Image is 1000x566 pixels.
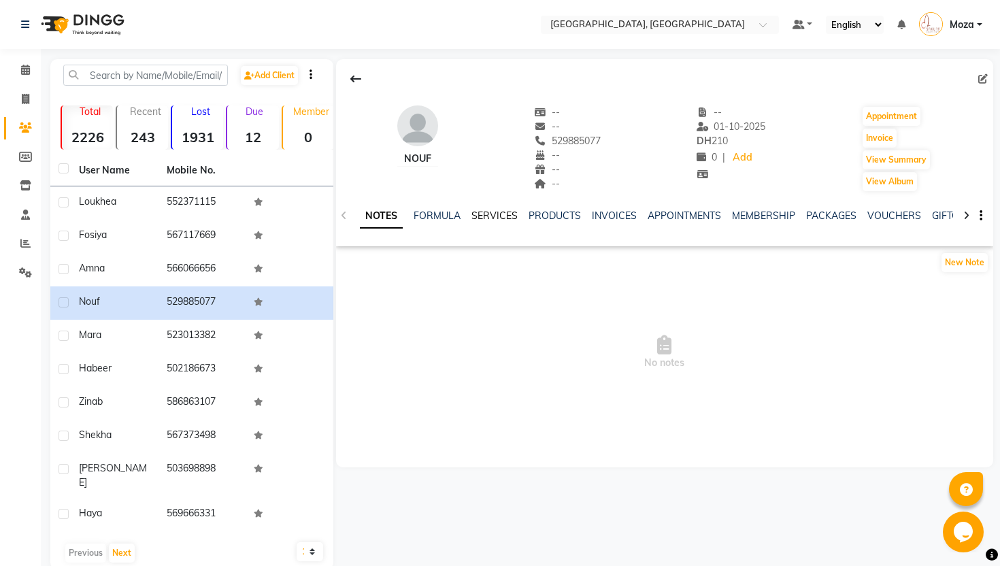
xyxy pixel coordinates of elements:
p: Due [230,105,278,118]
span: haya [79,507,102,519]
th: Mobile No. [159,155,246,186]
span: [PERSON_NAME] [79,462,147,488]
button: View Album [863,172,917,191]
button: Invoice [863,129,897,148]
iframe: chat widget [943,512,986,552]
td: 523013382 [159,320,246,353]
span: -- [534,149,560,161]
button: View Summary [863,150,930,169]
span: nouf [79,295,100,307]
a: NOTES [360,204,403,229]
a: APPOINTMENTS [648,210,721,222]
span: 210 [697,135,728,147]
td: 503698898 [159,453,246,498]
p: Recent [122,105,168,118]
span: -- [697,106,722,118]
a: VOUCHERS [867,210,921,222]
strong: 243 [117,129,168,146]
span: -- [534,120,560,133]
button: Next [109,544,135,563]
td: 586863107 [159,386,246,420]
td: 529885077 [159,286,246,320]
a: PACKAGES [806,210,856,222]
span: -- [534,178,560,190]
span: 529885077 [534,135,601,147]
strong: 1931 [172,129,223,146]
td: 567373498 [159,420,246,453]
strong: 0 [283,129,334,146]
p: Lost [178,105,223,118]
span: No notes [336,284,993,420]
span: -- [534,106,560,118]
a: INVOICES [592,210,637,222]
img: Moza [919,12,943,36]
img: logo [35,5,128,44]
a: GIFTCARDS [932,210,985,222]
td: 552371115 [159,186,246,220]
span: Moza [950,18,974,32]
span: -- [534,163,560,176]
span: shekha [79,429,112,441]
a: PRODUCTS [529,210,581,222]
span: | [722,150,725,165]
span: Mara [79,329,101,341]
span: zinab [79,395,103,407]
button: Appointment [863,107,920,126]
p: Member [288,105,334,118]
span: DH [697,135,712,147]
td: 567117669 [159,220,246,253]
a: Add [731,148,754,167]
span: 0 [697,151,717,163]
a: Add Client [241,66,298,85]
div: Back to Client [341,66,370,92]
img: avatar [397,105,438,146]
span: Fosiya [79,229,107,241]
input: Search by Name/Mobile/Email/Code [63,65,228,86]
span: amna [79,262,105,274]
div: nouf [397,152,438,166]
a: FORMULA [414,210,461,222]
td: 566066656 [159,253,246,286]
button: New Note [941,253,988,272]
p: Total [67,105,113,118]
a: SERVICES [471,210,518,222]
strong: 12 [227,129,278,146]
td: 502186673 [159,353,246,386]
span: loukhea [79,195,116,207]
th: User Name [71,155,159,186]
td: 569666331 [159,498,246,531]
a: MEMBERSHIP [732,210,795,222]
span: 01-10-2025 [697,120,766,133]
strong: 2226 [62,129,113,146]
span: Habeer [79,362,112,374]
